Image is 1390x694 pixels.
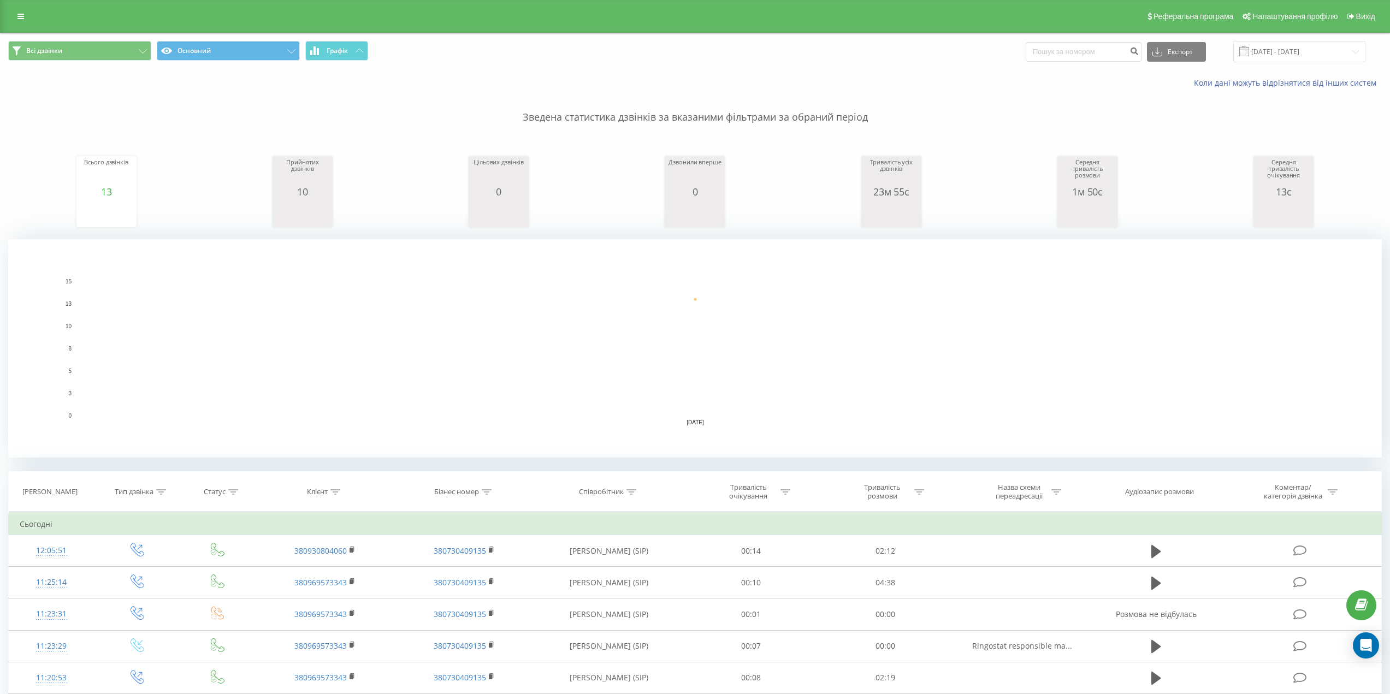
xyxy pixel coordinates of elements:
[684,567,818,598] td: 00:10
[667,186,722,197] div: 0
[1060,159,1115,186] div: Середня тривалість розмови
[275,197,330,230] svg: A chart.
[534,535,684,567] td: [PERSON_NAME] (SIP)
[1154,12,1234,21] span: Реферальна програма
[8,88,1382,124] p: Зведена статистика дзвінків за вказаними фільтрами за обраний період
[1252,12,1338,21] span: Налаштування профілю
[20,636,84,657] div: 11:23:29
[818,630,952,662] td: 00:00
[534,598,684,630] td: [PERSON_NAME] (SIP)
[534,567,684,598] td: [PERSON_NAME] (SIP)
[719,483,778,501] div: Тривалість очікування
[20,603,84,625] div: 11:23:31
[864,159,919,186] div: Тривалість усіх дзвінків
[434,672,486,683] a: 380730409135
[157,41,300,61] button: Основний
[434,577,486,588] a: 380730409135
[327,47,348,55] span: Графік
[294,672,347,683] a: 380969573343
[1060,197,1115,230] svg: A chart.
[22,488,78,497] div: [PERSON_NAME]
[534,630,684,662] td: [PERSON_NAME] (SIP)
[972,640,1072,651] span: Ringostat responsible ma...
[1125,488,1194,497] div: Аудіозапис розмови
[534,662,684,693] td: [PERSON_NAME] (SIP)
[853,483,912,501] div: Тривалість розмови
[1026,42,1141,62] input: Пошук за номером
[294,609,347,619] a: 380969573343
[579,488,624,497] div: Співробітник
[471,186,526,197] div: 0
[20,667,84,689] div: 11:20:53
[687,419,704,425] text: [DATE]
[305,41,368,61] button: Графік
[1353,632,1379,659] div: Open Intercom Messenger
[667,159,722,186] div: Дзвонили вперше
[68,346,72,352] text: 8
[471,159,526,186] div: Цільових дзвінків
[471,197,526,230] svg: A chart.
[8,239,1382,458] svg: A chart.
[1356,12,1375,21] span: Вихід
[864,197,919,230] svg: A chart.
[684,630,818,662] td: 00:07
[204,488,226,497] div: Статус
[68,390,72,396] text: 3
[1147,42,1206,62] button: Експорт
[864,186,919,197] div: 23м 55с
[1256,159,1311,186] div: Середня тривалість очікування
[26,46,62,55] span: Всі дзвінки
[684,662,818,693] td: 00:08
[68,368,72,374] text: 5
[68,413,72,419] text: 0
[1261,483,1325,501] div: Коментар/категорія дзвінка
[294,545,347,556] a: 380930804060
[79,159,134,186] div: Всього дзвінків
[66,278,72,284] text: 15
[20,540,84,561] div: 12:05:51
[990,483,1049,501] div: Назва схеми переадресації
[684,535,818,567] td: 00:14
[1256,197,1311,230] svg: A chart.
[275,186,330,197] div: 10
[66,301,72,307] text: 13
[818,662,952,693] td: 02:19
[684,598,818,630] td: 00:01
[8,41,151,61] button: Всі дзвінки
[818,567,952,598] td: 04:38
[818,598,952,630] td: 00:00
[1194,78,1382,88] a: Коли дані можуть відрізнятися вiд інших систем
[275,159,330,186] div: Прийнятих дзвінків
[1256,186,1311,197] div: 13с
[434,545,486,556] a: 380730409135
[20,572,84,593] div: 11:25:14
[115,488,153,497] div: Тип дзвінка
[434,488,479,497] div: Бізнес номер
[294,640,347,651] a: 380969573343
[9,513,1382,535] td: Сьогодні
[434,640,486,651] a: 380730409135
[294,577,347,588] a: 380969573343
[79,186,134,197] div: 13
[1060,186,1115,197] div: 1м 50с
[434,609,486,619] a: 380730409135
[667,197,722,230] svg: A chart.
[79,197,134,230] svg: A chart.
[818,535,952,567] td: 02:12
[66,323,72,329] text: 10
[307,488,328,497] div: Клієнт
[1116,609,1197,619] span: Розмова не відбулась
